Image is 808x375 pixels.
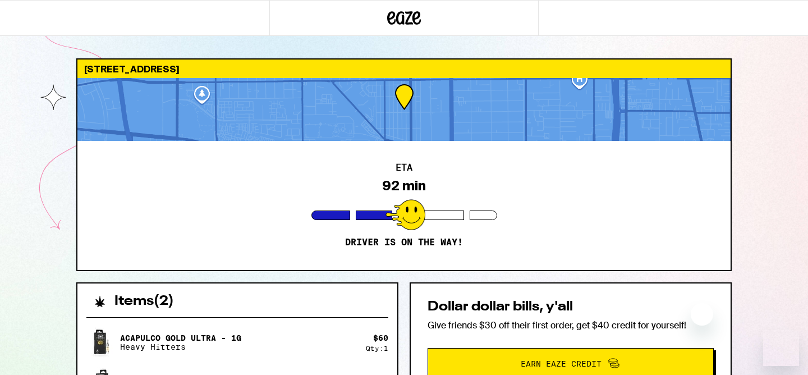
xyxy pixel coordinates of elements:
img: Acapulco Gold Ultra - 1g [86,327,118,358]
p: Heavy Hitters [120,342,241,351]
span: Earn Eaze Credit [521,360,602,368]
h2: ETA [396,163,412,172]
div: Qty: 1 [366,345,388,352]
div: 92 min [382,178,426,194]
h2: Dollar dollar bills, y'all [428,300,714,314]
iframe: Close message [691,303,713,326]
div: $ 60 [373,333,388,342]
p: Driver is on the way! [345,237,463,248]
h2: Items ( 2 ) [114,295,174,308]
div: [STREET_ADDRESS] [77,60,731,78]
p: Give friends $30 off their first order, get $40 credit for yourself! [428,319,714,331]
iframe: Button to launch messaging window [763,330,799,366]
p: Acapulco Gold Ultra - 1g [120,333,241,342]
